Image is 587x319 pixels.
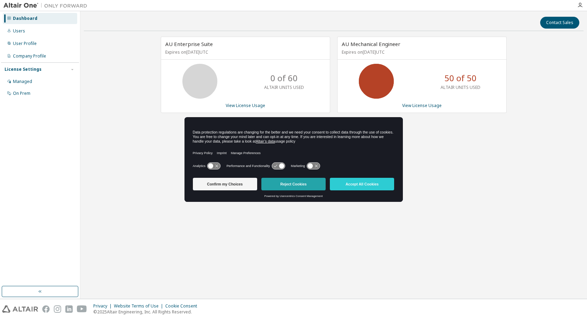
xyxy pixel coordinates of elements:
img: facebook.svg [42,305,50,313]
img: youtube.svg [77,305,87,313]
p: 50 of 50 [444,72,477,84]
img: linkedin.svg [65,305,73,313]
div: On Prem [13,91,30,96]
img: instagram.svg [54,305,61,313]
span: AU Mechanical Engineer [342,40,400,47]
p: ALTAIR UNITS USED [264,84,304,90]
img: altair_logo.svg [2,305,38,313]
div: Website Terms of Use [114,303,165,309]
div: Dashboard [13,16,37,21]
div: User Profile [13,41,37,46]
div: License Settings [5,67,42,72]
p: ALTAIR UNITS USED [441,84,480,90]
div: Cookie Consent [165,303,201,309]
div: Privacy [93,303,114,309]
a: View License Usage [402,102,442,108]
span: AU Enterprise Suite [165,40,213,47]
p: Expires on [DATE] UTC [342,49,500,55]
p: © 2025 Altair Engineering, Inc. All Rights Reserved. [93,309,201,315]
p: 0 of 60 [270,72,298,84]
a: View License Usage [226,102,265,108]
div: Users [13,28,25,34]
div: Company Profile [13,53,46,59]
div: Managed [13,79,32,84]
p: Expires on [DATE] UTC [165,49,324,55]
button: Contact Sales [540,17,579,29]
img: Altair One [3,2,91,9]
